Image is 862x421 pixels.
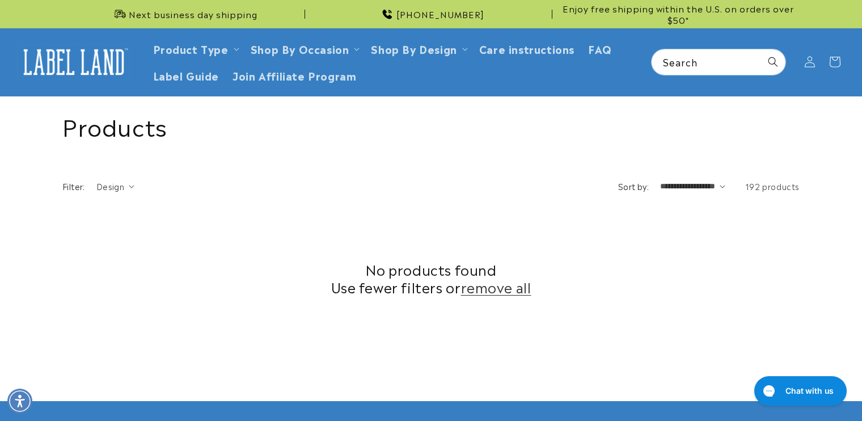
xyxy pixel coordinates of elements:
h2: No products found Use fewer filters or [62,260,800,296]
a: Join Affiliate Program [226,62,363,89]
summary: Shop By Design [364,35,472,62]
span: [PHONE_NUMBER] [396,9,484,20]
span: FAQ [588,42,612,55]
span: Next business day shipping [129,9,257,20]
span: Enjoy free shipping within the U.S. on orders over $50* [557,3,800,25]
div: Accessibility Menu [7,389,32,414]
span: Care instructions [479,42,574,55]
summary: Shop By Occasion [244,35,365,62]
a: Shop By Design [371,41,457,56]
a: Label Guide [146,62,226,89]
label: Sort by: [618,180,649,192]
a: remove all [461,278,531,296]
h1: Products [62,111,800,140]
iframe: Gorgias live chat messenger [749,372,851,410]
a: Product Type [153,41,229,56]
button: Search [760,49,785,74]
a: FAQ [581,35,619,62]
span: Label Guide [153,69,219,82]
span: 192 products [745,180,800,192]
a: Care instructions [472,35,581,62]
a: Label Land [13,40,135,84]
img: Label Land [17,44,130,79]
span: Shop By Occasion [251,42,349,55]
h2: Filter: [62,180,85,192]
span: Design [96,180,124,192]
summary: Design (0 selected) [96,180,134,192]
summary: Product Type [146,35,244,62]
span: Join Affiliate Program [233,69,356,82]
